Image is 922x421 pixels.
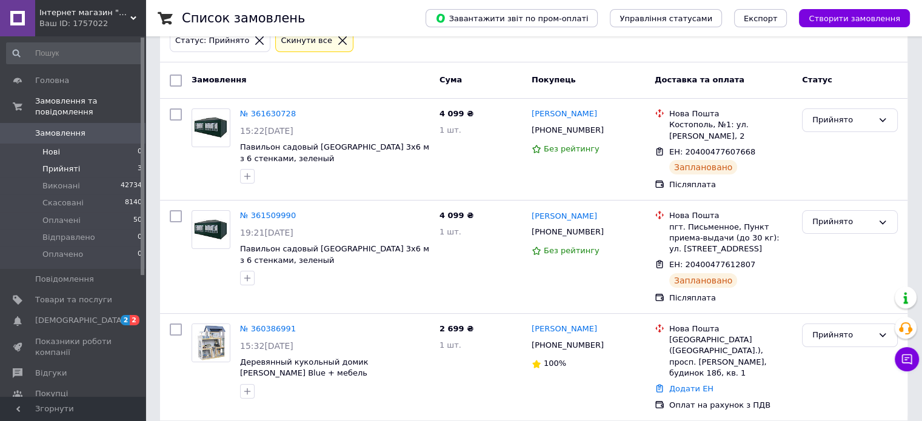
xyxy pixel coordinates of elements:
[125,197,142,208] span: 8140
[669,273,738,288] div: Заплановано
[138,147,142,157] span: 0
[655,75,744,84] span: Доставка та оплата
[669,108,792,119] div: Нова Пошта
[669,400,792,411] div: Оплат на рахунок з ПДВ
[532,340,604,350] span: [PHONE_NUMBER]
[39,7,130,18] span: Інтернет магазин "12ка"
[130,315,139,325] span: 2
[121,315,130,325] span: 2
[173,35,252,47] div: Статус: Прийнято
[669,179,792,190] div: Післяплата
[669,119,792,141] div: Костополь, №1: ул. [PERSON_NAME], 2
[787,13,910,22] a: Створити замовлення
[42,249,83,260] span: Оплачено
[35,368,67,379] span: Відгуки
[138,249,142,260] span: 0
[240,341,293,351] span: 15:32[DATE]
[669,210,792,221] div: Нова Пошта
[669,147,755,156] span: ЕН: 20400477607668
[6,42,143,64] input: Пошук
[669,222,792,255] div: пгт. Письменное, Пункт приема-выдачи (до 30 кг): ул. [STREET_ADDRESS]
[532,323,597,335] a: [PERSON_NAME]
[532,211,597,222] a: [PERSON_NAME]
[192,210,230,249] a: Фото товару
[138,232,142,243] span: 0
[669,323,792,334] div: Нова Пошта
[439,340,461,350] span: 1 шт.
[42,232,95,243] span: Відправлено
[532,108,597,120] a: [PERSON_NAME]
[532,227,604,236] span: [PHONE_NUMBER]
[240,142,429,163] a: Павильон садовый [GEOGRAPHIC_DATA] 3х6 м з 6 стенками, зеленый
[192,324,230,362] img: Фото товару
[192,116,230,139] img: Фото товару
[544,359,566,368] span: 100%
[610,9,722,27] button: Управління статусами
[35,274,94,285] span: Повідомлення
[802,75,832,84] span: Статус
[669,293,792,303] div: Післяплата
[42,147,60,157] span: Нові
[439,125,461,134] span: 1 шт.
[439,324,473,333] span: 2 699 ₴
[532,75,576,84] span: Покупець
[439,109,473,118] span: 4 099 ₴
[121,181,142,191] span: 42734
[35,75,69,86] span: Головна
[35,96,145,118] span: Замовлення та повідомлення
[809,14,900,23] span: Створити замовлення
[620,14,712,23] span: Управління статусами
[439,227,461,236] span: 1 шт.
[35,388,68,399] span: Покупці
[895,347,919,371] button: Чат з покупцем
[192,75,246,84] span: Замовлення
[240,324,296,333] a: № 360386991
[799,9,910,27] button: Створити замовлення
[240,228,293,237] span: 19:21[DATE]
[240,244,429,265] a: Павильон садовый [GEOGRAPHIC_DATA] 3х6 м з 6 стенками, зеленый
[426,9,598,27] button: Завантажити звіт по пром-оплаті
[435,13,588,24] span: Завантажити звіт по пром-оплаті
[439,211,473,220] span: 4 099 ₴
[39,18,145,29] div: Ваш ID: 1757022
[812,329,873,342] div: Прийнято
[133,215,142,226] span: 50
[544,144,600,153] span: Без рейтингу
[42,164,80,174] span: Прийняті
[240,211,296,220] a: № 361509990
[35,315,125,326] span: [DEMOGRAPHIC_DATA]
[42,215,81,226] span: Оплачені
[35,336,112,358] span: Показники роботи компанії
[439,75,462,84] span: Cума
[278,35,335,47] div: Cкинути все
[42,197,84,208] span: Скасовані
[544,246,600,255] span: Без рейтингу
[192,108,230,147] a: Фото товару
[812,114,873,127] div: Прийнято
[669,160,738,174] div: Заплановано
[744,14,778,23] span: Експорт
[240,109,296,118] a: № 361630728
[192,323,230,362] a: Фото товару
[240,126,293,136] span: 15:22[DATE]
[734,9,787,27] button: Експорт
[138,164,142,174] span: 3
[35,128,85,139] span: Замовлення
[669,384,713,393] a: Додати ЕН
[532,125,604,134] span: [PHONE_NUMBER]
[182,11,305,25] h1: Список замовлень
[192,219,230,242] img: Фото товару
[240,357,368,378] a: Деревянный кукольный домик [PERSON_NAME] Blue + мебель
[669,260,755,269] span: ЕН: 20400477612807
[42,181,80,191] span: Виконані
[812,216,873,228] div: Прийнято
[669,334,792,379] div: [GEOGRAPHIC_DATA] ([GEOGRAPHIC_DATA].), просп. [PERSON_NAME], будинок 18б, кв. 1
[35,294,112,305] span: Товари та послуги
